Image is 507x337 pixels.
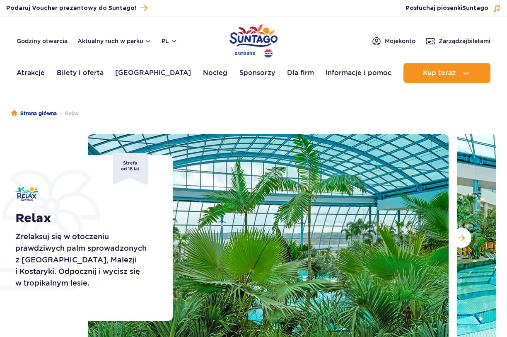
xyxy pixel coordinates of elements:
span: Kup teraz [423,69,456,77]
span: Posłuchaj piosenki [406,4,488,12]
img: Relax [15,187,39,201]
a: Informacje i pomoc [326,63,391,83]
a: Zarządzajbiletami [425,36,490,46]
p: Zrelaksuj się w otoczeniu prawdziwych palm sprowadzonych z [GEOGRAPHIC_DATA], Malezji i Kostaryki... [15,231,154,289]
li: Relax [57,109,79,118]
a: [GEOGRAPHIC_DATA] [115,63,191,83]
button: Następny slajd [451,228,471,248]
a: Mojekonto [372,36,415,46]
span: Zarządzaj biletami [439,37,490,45]
button: Aktualny ruch w parku [77,38,152,44]
button: Posłuchaj piosenkiSuntago [406,4,501,12]
button: Kup teraz [403,63,490,83]
span: Moje konto [385,37,415,45]
a: Dla firm [287,63,314,83]
a: Atrakcje [17,63,45,83]
a: Park of Poland [229,21,278,59]
a: Nocleg [203,63,227,83]
span: Podaruj Voucher prezentowy do Suntago! [6,4,136,12]
a: Sponsorzy [239,63,275,83]
span: Suntago [462,5,488,11]
button: pl [162,37,177,45]
a: Godziny otwarcia [17,37,68,45]
h1: Relax [15,211,154,226]
a: Bilety i oferta [57,63,104,83]
span: Strefa od 16 lat [113,153,148,185]
a: Strona główna [11,109,57,118]
a: Podaruj Voucher prezentowy do Suntago! [6,2,147,14]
